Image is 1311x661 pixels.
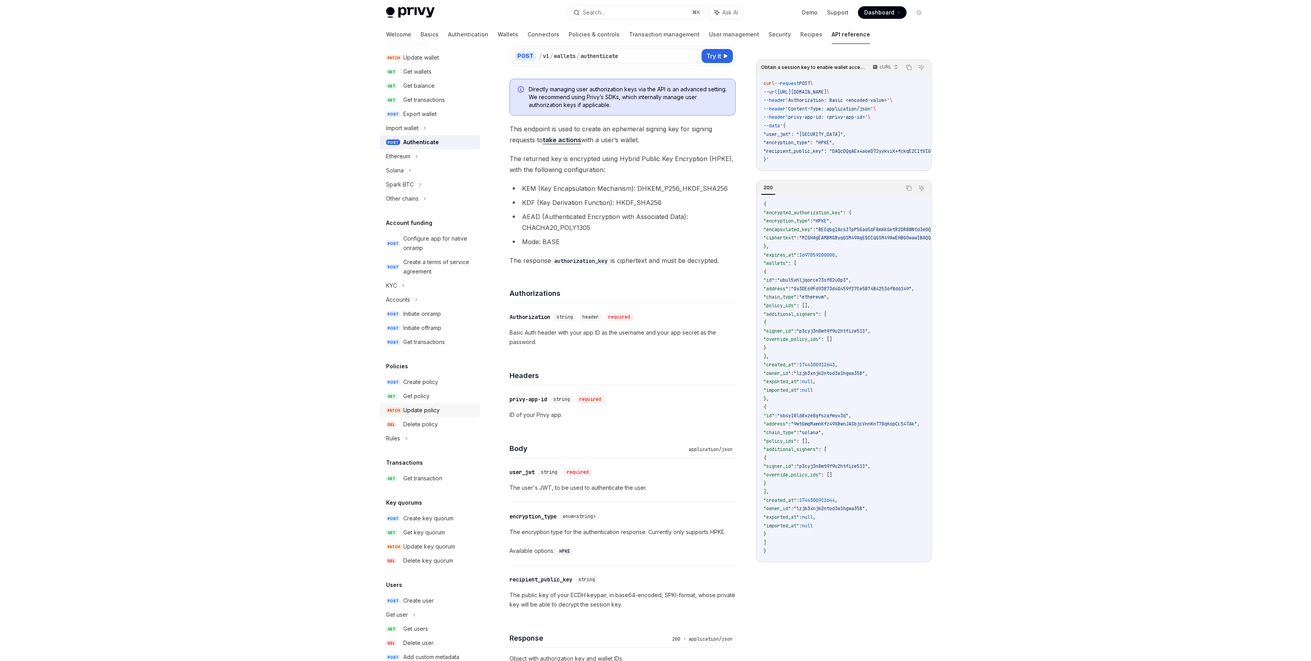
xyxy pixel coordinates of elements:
span: "exported_at" [763,378,799,385]
span: null [802,378,813,385]
a: Security [769,25,791,44]
span: POST [386,139,400,145]
span: POST [386,654,400,660]
p: cURL [879,64,892,70]
span: , [917,421,920,427]
span: curl [763,80,774,87]
div: KYC [386,281,397,290]
span: , [835,252,838,258]
span: DEL [386,640,396,646]
span: : [791,505,794,512]
span: : [ [818,446,827,453]
span: POST [386,379,400,385]
span: : [ [818,311,827,317]
div: Update key quorum [403,542,455,551]
span: Dashboard [864,9,894,16]
span: : [796,235,799,241]
div: wallets [554,52,576,60]
a: POSTCreate user [380,594,480,608]
div: Delete key quorum [403,556,453,565]
span: }, [763,243,769,250]
span: GET [386,97,397,103]
a: PATCHUpdate key quorum [380,540,480,554]
span: string [578,576,595,583]
button: Ask AI [916,62,927,72]
span: , [865,370,868,377]
span: "additional_signers" [763,446,818,453]
span: "created_at" [763,362,796,368]
div: Authorization [510,313,550,321]
div: Create policy [403,377,438,387]
span: : [799,378,802,385]
span: : { [843,210,851,216]
span: POST [386,598,400,604]
span: : [791,370,794,377]
span: "encryption_type": "HPKE", [763,139,835,146]
span: GET [386,83,397,89]
button: Copy the contents from the code block [904,62,914,72]
div: Delete policy [403,420,438,429]
span: "ubul5xhljqorce73sf82u0p3" [777,277,849,283]
a: Support [827,9,849,16]
a: POSTCreate policy [380,375,480,389]
a: Wallets [498,25,518,44]
span: string [557,314,573,320]
span: GET [386,476,397,482]
div: / [577,52,580,60]
div: Authenticate [403,138,439,147]
div: Get users [403,624,428,634]
div: Get transactions [403,95,445,105]
svg: Info [518,86,526,94]
div: Get policy [403,391,430,401]
h4: Response [510,633,669,643]
span: ], [763,489,769,495]
a: DELDelete key quorum [380,554,480,568]
a: GETGet transaction [380,471,480,485]
span: "chain_type" [763,294,796,300]
span: { [763,455,766,461]
p: The user's JWT, to be used to authenticate the user. [510,483,736,493]
div: 200 - application/json [669,635,736,643]
li: KEM (Key Encapsulation Mechanism): DHKEM_P256_HKDF_SHA256 [510,183,736,194]
span: "override_policy_ids" [763,472,821,478]
span: --url [763,89,777,95]
span: : [799,514,802,520]
div: Solana [386,166,404,175]
div: Update wallet [403,53,439,62]
a: Connectors [528,25,559,44]
img: light logo [386,7,435,18]
span: "p3cyj3n8mt9f9u2htfize511" [796,328,868,334]
a: Policies & controls [569,25,620,44]
span: "id" [763,277,774,283]
span: , [835,497,838,503]
a: DELDelete policy [380,417,480,431]
span: POST [386,325,400,331]
a: Recipes [800,25,822,44]
span: --header [763,97,785,103]
span: : [], [796,302,810,309]
div: Export wallet [403,109,437,119]
span: The response is ciphertext and must be decrypted. [510,255,736,266]
div: Accounts [386,295,410,304]
span: : [774,413,777,419]
span: , [835,362,838,368]
span: , [868,328,870,334]
div: Other chains [386,194,419,203]
li: Mode: BASE [510,236,736,247]
span: GET [386,69,397,75]
span: } [763,531,766,537]
a: GETGet balance [380,79,480,93]
span: "id" [763,413,774,419]
span: "wallets" [763,260,788,266]
div: Update policy [403,406,440,415]
span: { [763,404,766,410]
span: , [829,218,832,224]
span: "p3cyj3n8mt9f9u2htfize511" [796,463,868,469]
span: "lzjb3xnjk2ntod3w1hgwa358" [794,505,865,512]
h5: Account funding [386,218,432,228]
p: The public key of your ECDH keypair, in base64-encoded, SPKI-format, whose private key will be ab... [510,590,736,609]
div: / [539,52,542,60]
span: "policy_ids" [763,438,796,444]
span: "signer_id" [763,463,794,469]
span: "address" [763,421,788,427]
